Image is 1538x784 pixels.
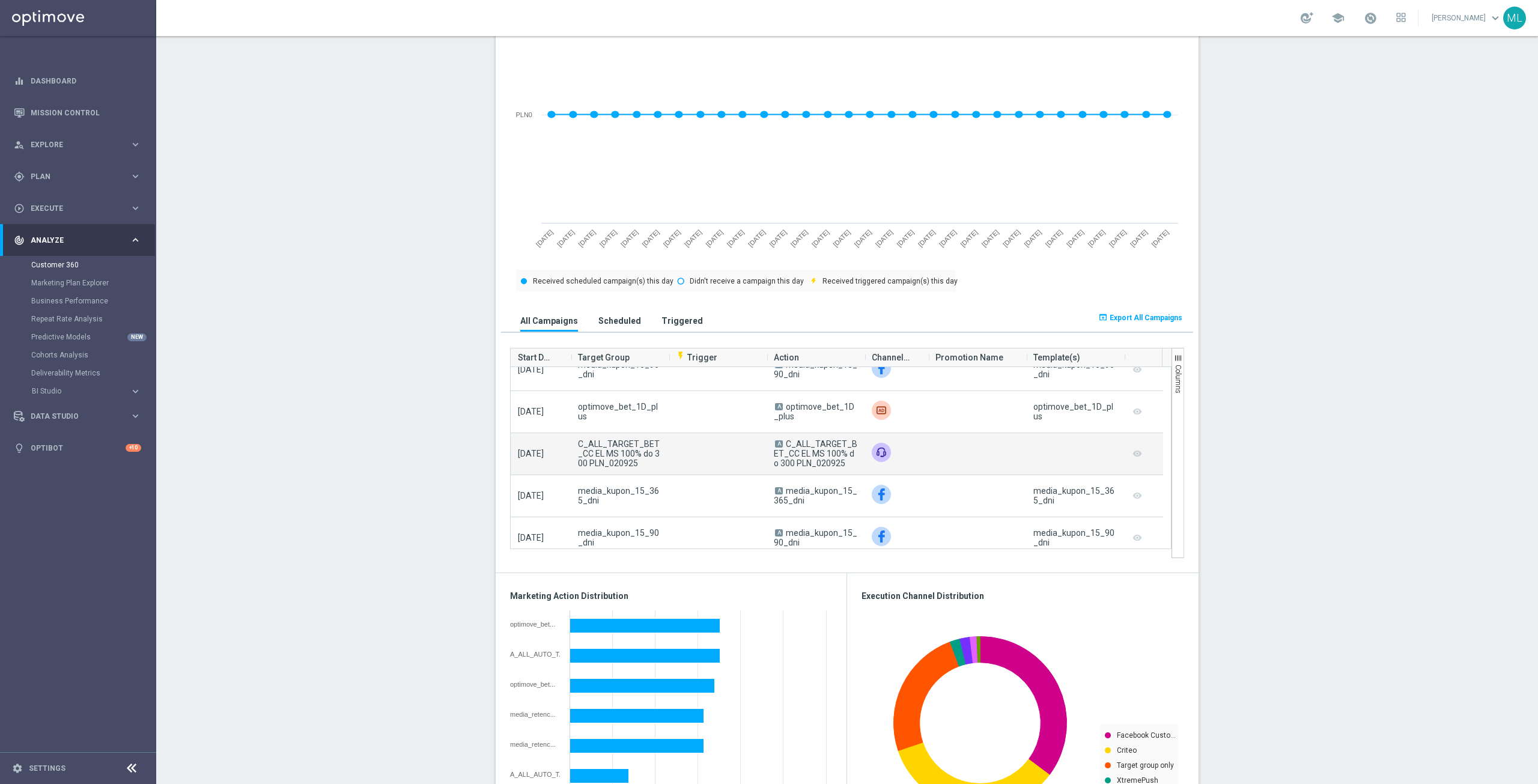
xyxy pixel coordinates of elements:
[980,228,1000,248] text: [DATE]
[31,413,130,420] span: Data Studio
[775,403,783,410] span: A
[535,228,555,248] text: [DATE]
[14,139,130,150] div: Explore
[683,228,703,248] text: [DATE]
[518,491,544,500] span: [DATE]
[1033,345,1080,369] span: Template(s)
[822,277,958,285] text: Received triggered campaign(s) this day
[1430,9,1503,27] a: [PERSON_NAME]keyboard_arrow_down
[31,173,130,180] span: Plan
[775,529,783,536] span: A
[515,111,532,118] text: PLN0
[775,440,783,448] span: A
[1489,11,1502,25] span: keyboard_arrow_down
[1002,228,1021,248] text: [DATE]
[872,527,891,546] div: Facebook Custom Audience
[31,141,130,148] span: Explore
[1033,486,1117,505] div: media_kupon_15_365_dni
[1117,746,1137,755] text: Criteo
[676,353,717,362] span: Trigger
[13,108,142,118] button: Mission Control
[31,65,141,97] a: Dashboard
[126,444,141,452] div: +10
[556,228,576,248] text: [DATE]
[1044,228,1064,248] text: [DATE]
[1033,528,1117,547] div: media_kupon_15_90_dni
[1033,402,1117,421] div: optimove_bet_1D_plus
[13,204,142,213] button: play_circle_outline Execute keyboard_arrow_right
[31,205,130,212] span: Execute
[31,256,155,274] div: Customer 360
[1150,228,1170,248] text: [DATE]
[598,228,618,248] text: [DATE]
[510,591,832,601] h3: Marketing Action Distribution
[774,360,857,379] span: media_kupon_15_90_dni
[31,292,155,310] div: Business Performance
[774,345,799,369] span: Action
[578,402,661,421] span: optimove_bet_1D_plus
[510,741,561,748] div: media_retencja_1_14_ZG
[1023,228,1042,248] text: [DATE]
[14,97,141,129] div: Mission Control
[14,203,130,214] div: Execute
[14,235,25,246] i: track_changes
[14,443,25,454] i: lightbulb
[1086,228,1106,248] text: [DATE]
[31,328,155,346] div: Predictive Models
[917,228,937,248] text: [DATE]
[130,202,141,214] i: keyboard_arrow_right
[619,228,639,248] text: [DATE]
[658,309,706,332] button: Triggered
[640,228,660,248] text: [DATE]
[31,368,125,378] a: Deliverability Metrics
[31,382,155,400] div: BI Studio
[578,360,661,379] span: media_kupon_15_90_dni
[130,410,141,422] i: keyboard_arrow_right
[533,277,673,285] text: Received scheduled campaign(s) this day
[14,171,130,182] div: Plan
[1098,312,1108,322] i: open_in_browser
[518,345,554,369] span: Start Date
[768,228,788,248] text: [DATE]
[578,486,661,505] span: media_kupon_15_365_dni
[31,386,142,396] div: BI Studio keyboard_arrow_right
[774,528,857,547] span: media_kupon_15_90_dni
[577,228,597,248] text: [DATE]
[789,228,809,248] text: [DATE]
[130,234,141,246] i: keyboard_arrow_right
[13,412,142,421] button: Data Studio keyboard_arrow_right
[676,351,685,360] i: flash_on
[31,350,125,360] a: Cohorts Analysis
[774,439,857,468] span: C_ALL_TARGET_BET_CC EL MS 100% do 300 PLN_020925
[29,765,65,772] a: Settings
[1108,228,1128,248] text: [DATE]
[14,139,25,150] i: person_search
[13,443,142,453] button: lightbulb Optibot +10
[510,771,561,778] div: A_ALL_AUTO_TRACKER_ActiveGroup-WelcomeInActive
[690,277,804,285] text: Didn't receive a campaign this day
[661,315,703,326] h3: Triggered
[31,432,126,464] a: Optibot
[31,296,125,306] a: Business Performance
[872,359,891,378] div: Facebook Custom Audience
[872,485,891,504] img: Facebook Custom Audience
[130,139,141,150] i: keyboard_arrow_right
[31,260,125,270] a: Customer 360
[935,345,1003,369] span: Promotion Name
[872,401,891,420] img: Criteo
[13,236,142,245] button: track_changes Analyze keyboard_arrow_right
[31,278,125,288] a: Marketing Plan Explorer
[13,172,142,181] div: gps_fixed Plan keyboard_arrow_right
[862,591,1184,601] h3: Execution Channel Distribution
[872,345,911,369] span: Channel(s)
[518,407,544,416] span: [DATE]
[14,65,141,97] div: Dashboard
[853,228,873,248] text: [DATE]
[14,411,130,422] div: Data Studio
[775,487,783,494] span: A
[14,235,130,246] div: Analyze
[13,76,142,86] div: equalizer Dashboard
